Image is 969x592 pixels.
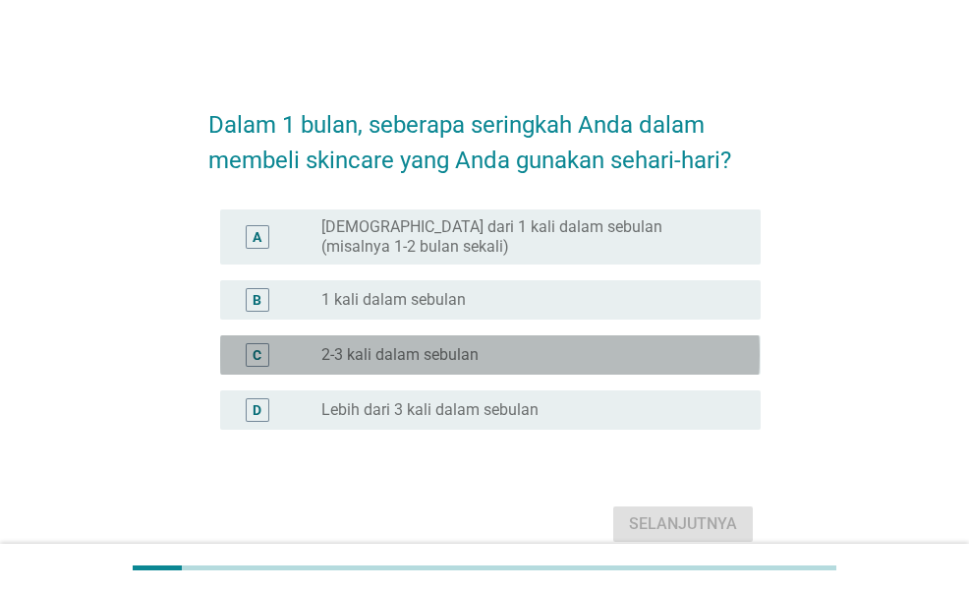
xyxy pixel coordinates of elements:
label: Lebih dari 3 kali dalam sebulan [321,400,539,420]
h2: Dalam 1 bulan, seberapa seringkah Anda dalam membeli skincare yang Anda gunakan sehari-hari? [208,88,760,178]
div: C [253,344,261,365]
label: 1 kali dalam sebulan [321,290,466,310]
label: [DEMOGRAPHIC_DATA] dari 1 kali dalam sebulan (misalnya 1-2 bulan sekali) [321,217,729,257]
div: B [253,289,261,310]
div: D [253,399,261,420]
label: 2-3 kali dalam sebulan [321,345,479,365]
div: A [253,226,261,247]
